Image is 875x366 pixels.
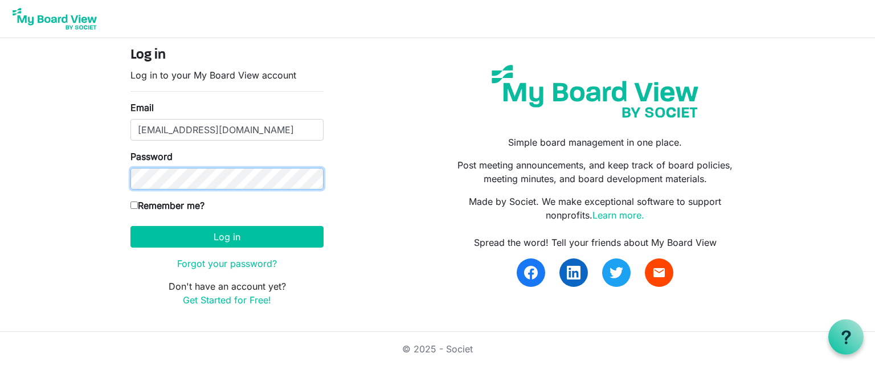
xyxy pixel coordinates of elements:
[9,5,100,33] img: My Board View Logo
[130,279,324,307] p: Don't have an account yet?
[130,101,154,114] label: Email
[130,68,324,82] p: Log in to your My Board View account
[130,201,138,209] input: Remember me?
[130,150,173,163] label: Password
[567,266,580,279] img: linkedin.svg
[592,209,644,221] a: Learn more.
[645,258,673,287] a: email
[446,135,745,149] p: Simple board management in one place.
[130,199,205,212] label: Remember me?
[130,47,324,64] h4: Log in
[524,266,538,279] img: facebook.svg
[652,266,666,279] span: email
[130,226,324,248] button: Log in
[483,56,707,126] img: my-board-view-societ.svg
[446,195,745,222] p: Made by Societ. We make exceptional software to support nonprofits.
[402,343,473,355] a: © 2025 - Societ
[183,294,271,306] a: Get Started for Free!
[610,266,623,279] img: twitter.svg
[446,158,745,186] p: Post meeting announcements, and keep track of board policies, meeting minutes, and board developm...
[177,258,277,269] a: Forgot your password?
[446,236,745,249] div: Spread the word! Tell your friends about My Board View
